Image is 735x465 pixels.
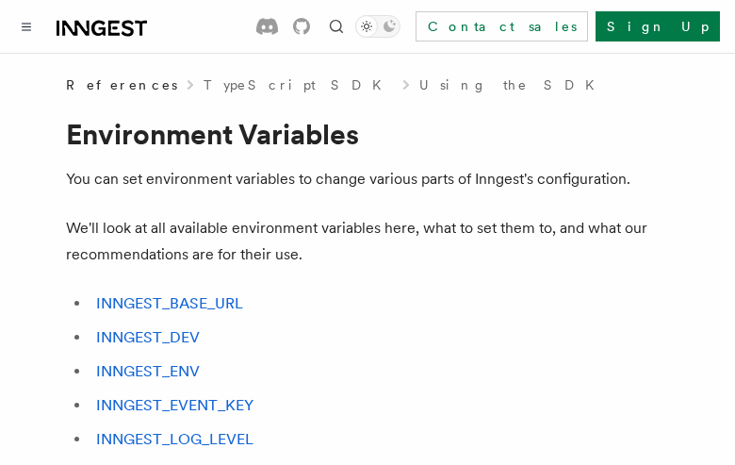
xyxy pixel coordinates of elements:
a: INNGEST_ENV [96,362,200,380]
a: INNGEST_BASE_URL [96,294,243,312]
a: Sign Up [596,11,720,42]
h1: Environment Variables [66,117,669,151]
a: INNGEST_EVENT_KEY [96,396,253,414]
a: INNGEST_LOG_LEVEL [96,430,253,448]
p: You can set environment variables to change various parts of Inngest's configuration. [66,166,669,192]
button: Toggle navigation [15,15,38,38]
a: TypeScript SDK [204,75,393,94]
a: Contact sales [416,11,588,42]
a: Using the SDK [419,75,606,94]
p: We'll look at all available environment variables here, what to set them to, and what our recomme... [66,215,669,268]
a: INNGEST_DEV [96,328,200,346]
span: References [66,75,177,94]
button: Toggle dark mode [355,15,400,38]
button: Find something... [325,15,348,38]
